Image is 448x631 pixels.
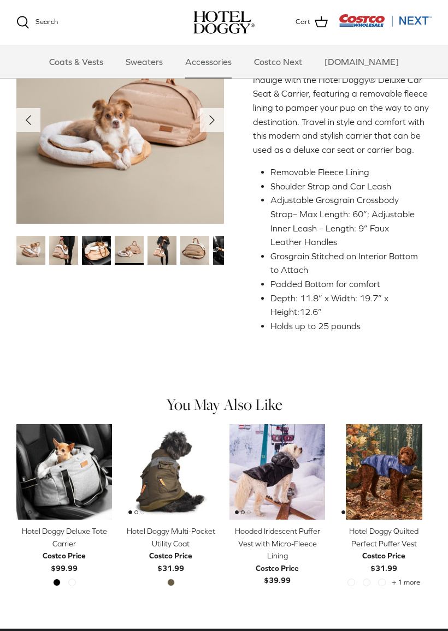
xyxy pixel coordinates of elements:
li: Grosgrain Stitched on Interior Bottom to Attach [270,249,423,277]
a: Visit Costco Next [339,21,432,29]
li: Shoulder Strap and Car Leash [270,180,423,194]
div: Costco Price [256,562,299,574]
b: $31.99 [149,550,192,572]
li: Adjustable Grosgrain Crossbody Strap– Max Length: 60”; Adjustable Inner Leash – Length: 9” Faux L... [270,193,423,249]
a: Thumbnail Link [213,236,242,265]
a: Thumbnail Link [115,236,144,265]
button: Previous [16,108,40,132]
a: Cart [296,15,328,29]
a: Thumbnail Link [180,236,209,265]
div: Costco Price [362,550,405,562]
a: Thumbnail Link [148,236,176,265]
a: [DOMAIN_NAME] [315,45,409,78]
b: $99.99 [43,550,86,572]
li: Holds up to 25 pounds [270,319,423,334]
div: Costco Price [43,550,86,562]
a: Search [16,16,58,29]
a: Hooded Iridescent Puffer Vest with Micro-Fleece Lining [229,424,325,520]
a: Hotel Doggy Quilted Perfect Puffer Vest [336,424,432,520]
a: Hotel Doggy Quilted Perfect Puffer Vest Costco Price$31.99 [336,525,432,574]
li: Removable Fleece Lining [270,165,423,180]
div: Hooded Iridescent Puffer Vest with Micro-Fleece Lining [229,525,325,562]
img: Costco Next [339,14,432,27]
li: Depth: 11.8” x Width: 19.7” x Height:12.6” [270,291,423,319]
button: Next [200,108,224,132]
div: Hotel Doggy Quilted Perfect Puffer Vest [336,525,432,550]
a: Accessories [175,45,241,78]
a: Hotel Doggy Deluxe Tote Carrier Costco Price$99.99 [16,525,112,574]
a: Coats & Vests [39,45,113,78]
img: hoteldoggycom [193,11,255,34]
a: Thumbnail Link [82,236,111,265]
span: Cart [296,16,310,28]
div: Hotel Doggy Deluxe Tote Carrier [16,525,112,550]
span: Search [36,17,58,26]
img: small dog in a tan dog carrier on a black seat in the car [82,236,111,265]
div: Costco Price [149,550,192,562]
a: Hotel Doggy Multi-Pocket Utility Coat [123,424,219,520]
span: + 1 more [392,579,420,586]
a: Hotel Doggy Multi-Pocket Utility Coat Costco Price$31.99 [123,525,219,574]
a: hoteldoggy.com hoteldoggycom [193,11,255,34]
a: Hotel Doggy Deluxe Tote Carrier [16,424,112,520]
a: Sweaters [116,45,173,78]
a: Show Gallery [16,16,224,224]
p: Indulge with the Hotel Doggy® Deluxe Car Seat & Carrier, featuring a removable fleece lining to p... [253,73,432,157]
b: $39.99 [256,562,299,585]
b: $31.99 [362,550,405,572]
a: Thumbnail Link [16,236,45,265]
div: Hotel Doggy Multi-Pocket Utility Coat [123,525,219,550]
a: Costco Next [244,45,312,78]
li: Padded Bottom for comfort [270,277,423,291]
a: Thumbnail Link [49,236,78,265]
a: Hooded Iridescent Puffer Vest with Micro-Fleece Lining Costco Price$39.99 [229,525,325,586]
h4: You May Also Like [16,396,432,413]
